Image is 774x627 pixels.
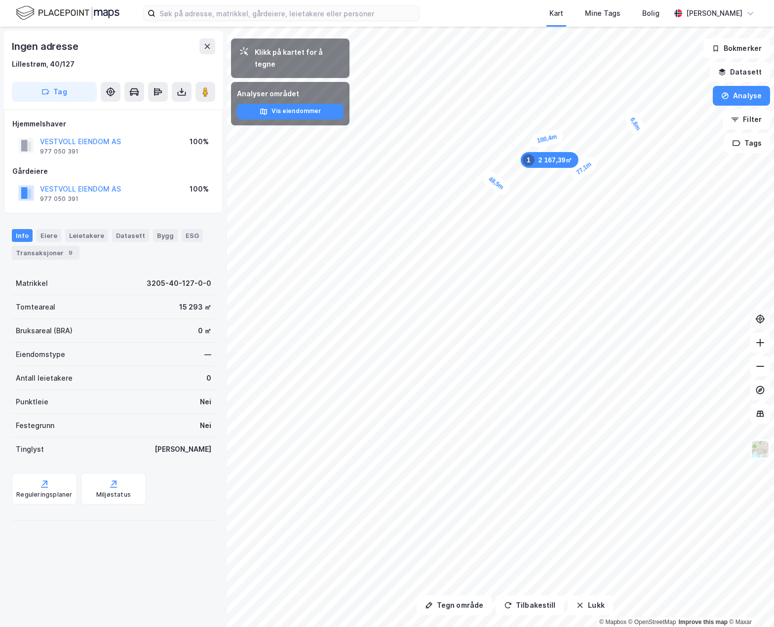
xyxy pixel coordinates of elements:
button: Vis eiendommer [237,104,344,119]
div: Nei [200,420,211,431]
div: Miljøstatus [96,491,131,499]
div: 977 050 391 [40,148,78,156]
button: Tags [724,133,770,153]
div: Reguleringsplaner [16,491,72,499]
div: Eiere [37,229,61,242]
div: Gårdeiere [12,165,215,177]
div: Hjemmelshaver [12,118,215,130]
img: logo.f888ab2527a4732fd821a326f86c7f29.svg [16,4,119,22]
img: Z [751,440,770,459]
div: [PERSON_NAME] [686,7,742,19]
div: 15 293 ㎡ [179,301,211,313]
div: 0 ㎡ [198,325,211,337]
button: Analyse [713,86,770,106]
div: Map marker [568,155,599,183]
div: 3205-40-127-0-0 [147,277,211,289]
button: Tag [12,82,97,102]
div: Lillestrøm, 40/127 [12,58,75,70]
div: ESG [182,229,203,242]
div: Info [12,229,33,242]
div: Map marker [480,169,511,197]
div: 977 050 391 [40,195,78,203]
button: Lukk [568,595,613,615]
div: Kontrollprogram for chat [725,580,774,627]
a: OpenStreetMap [628,619,676,626]
button: Tegn område [417,595,492,615]
button: Filter [723,110,770,129]
button: Tilbakestill [496,595,564,615]
a: Mapbox [599,619,626,626]
div: 0 [206,372,211,384]
iframe: Chat Widget [725,580,774,627]
div: Tinglyst [16,443,44,455]
a: Improve this map [679,619,728,626]
div: Map marker [623,110,648,138]
div: Map marker [521,152,579,168]
div: Tomteareal [16,301,55,313]
div: Antall leietakere [16,372,73,384]
div: — [204,349,211,360]
div: 1 [523,154,535,166]
div: 100% [190,136,209,148]
div: Festegrunn [16,420,54,431]
input: Søk på adresse, matrikkel, gårdeiere, leietakere eller personer [155,6,419,21]
div: 9 [66,248,76,258]
div: Datasett [112,229,149,242]
div: Map marker [530,128,564,149]
div: Matrikkel [16,277,48,289]
div: [PERSON_NAME] [155,443,211,455]
div: Bruksareal (BRA) [16,325,73,337]
div: Nei [200,396,211,408]
div: 100% [190,183,209,195]
div: Mine Tags [585,7,620,19]
button: Bokmerker [703,39,770,58]
button: Datasett [710,62,770,82]
div: Kart [549,7,563,19]
div: Bolig [642,7,659,19]
div: Transaksjoner [12,246,79,260]
div: Leietakere [65,229,108,242]
div: Ingen adresse [12,39,80,54]
div: Klikk på kartet for å tegne [255,46,342,70]
div: Bygg [153,229,178,242]
div: Eiendomstype [16,349,65,360]
div: Analyser området [237,88,344,100]
div: Punktleie [16,396,48,408]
